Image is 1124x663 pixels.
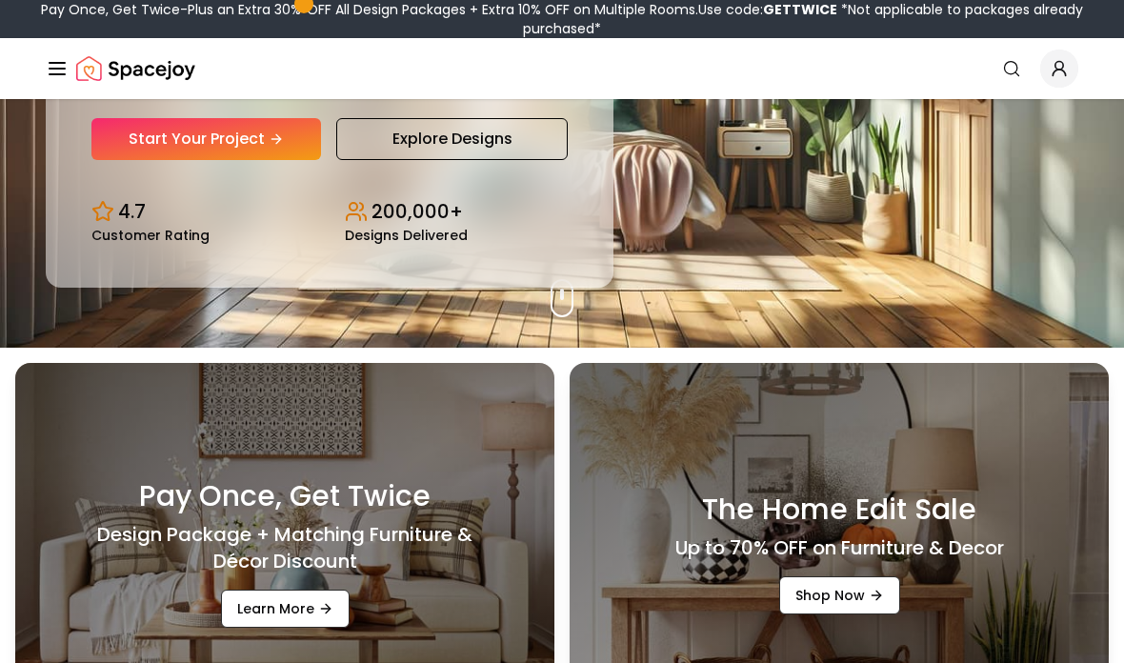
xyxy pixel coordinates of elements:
div: Design stats [91,183,568,242]
small: Customer Rating [91,229,210,242]
a: Shop Now [779,576,900,614]
small: Designs Delivered [345,229,468,242]
a: Learn More [221,590,350,628]
p: 200,000+ [371,198,463,225]
h4: Up to 70% OFF on Furniture & Decor [675,534,1004,561]
h3: Pay Once, Get Twice [139,479,431,513]
nav: Global [46,38,1078,99]
a: Start Your Project [91,118,321,160]
img: Spacejoy Logo [76,50,195,88]
h3: The Home Edit Sale [702,492,976,527]
p: 4.7 [118,198,146,225]
a: Explore Designs [336,118,568,160]
a: Spacejoy [76,50,195,88]
h4: Design Package + Matching Furniture & Décor Discount [71,521,498,574]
